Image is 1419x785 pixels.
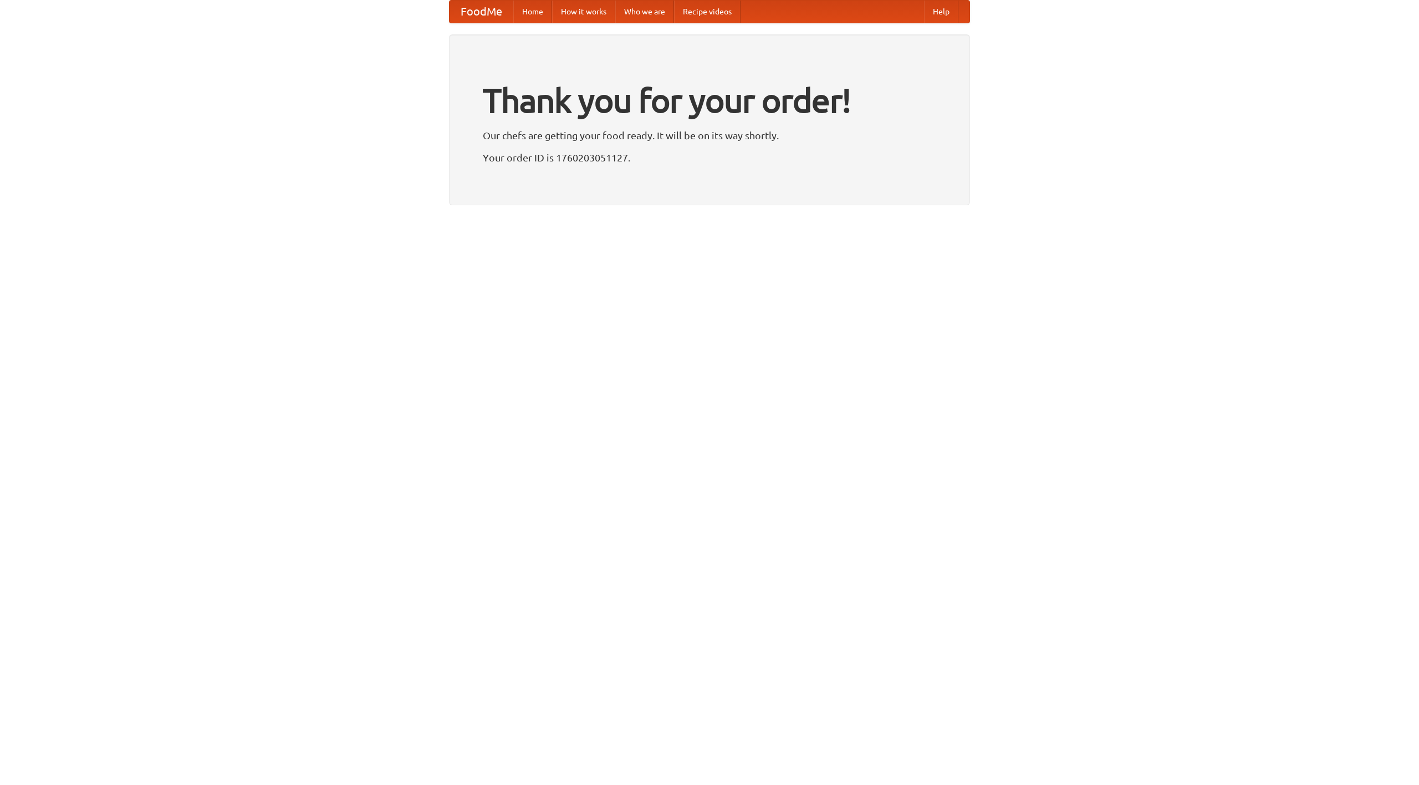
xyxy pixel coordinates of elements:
p: Your order ID is 1760203051127. [483,149,936,166]
a: Help [924,1,958,23]
a: Who we are [615,1,674,23]
a: Home [513,1,552,23]
p: Our chefs are getting your food ready. It will be on its way shortly. [483,127,936,144]
a: FoodMe [450,1,513,23]
h1: Thank you for your order! [483,74,936,127]
a: Recipe videos [674,1,741,23]
a: How it works [552,1,615,23]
